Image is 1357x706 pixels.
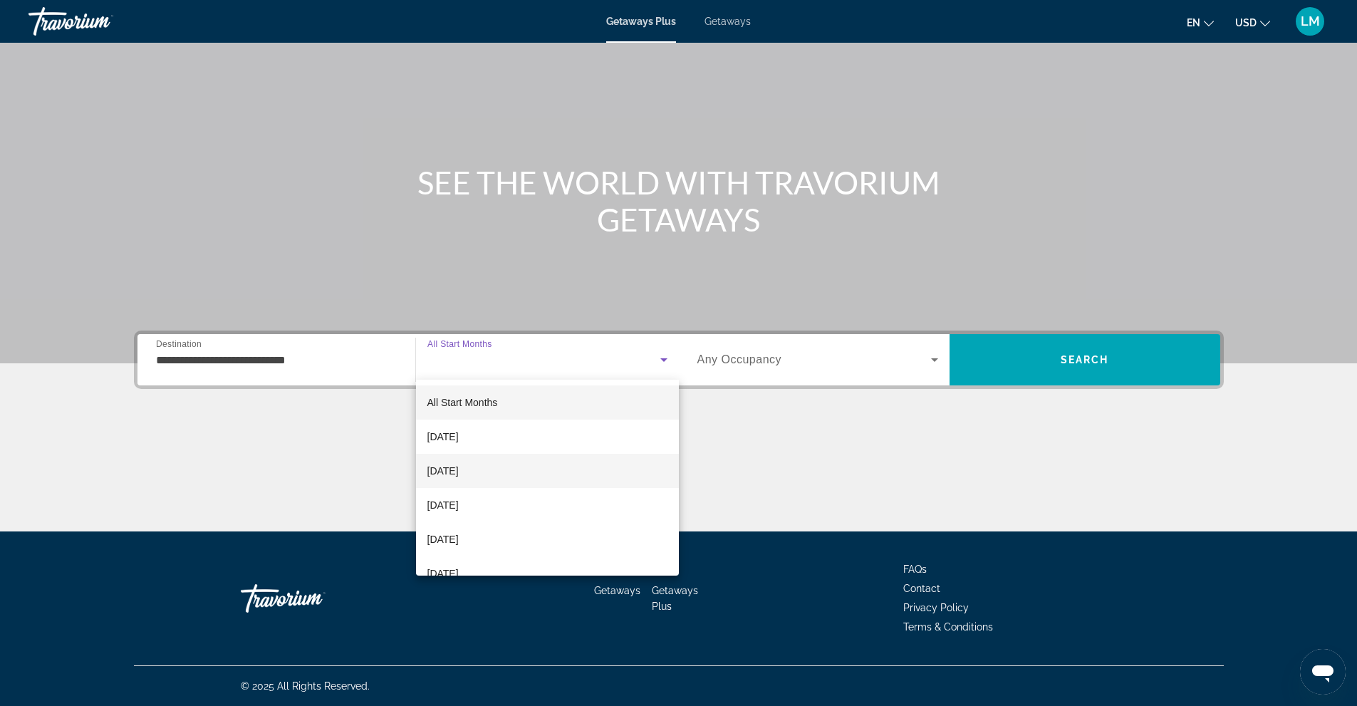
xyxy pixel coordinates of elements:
span: [DATE] [427,462,459,479]
span: [DATE] [427,531,459,548]
span: [DATE] [427,565,459,582]
iframe: Button to launch messaging window [1300,649,1346,695]
span: [DATE] [427,497,459,514]
span: All Start Months [427,397,498,408]
span: [DATE] [427,428,459,445]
